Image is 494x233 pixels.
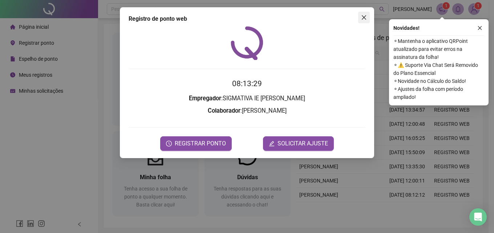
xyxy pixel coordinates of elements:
button: REGISTRAR PONTO [160,136,232,151]
div: Open Intercom Messenger [469,208,487,226]
span: ⚬ Novidade no Cálculo do Saldo! [393,77,484,85]
img: QRPoint [231,26,263,60]
button: Close [358,12,370,23]
span: ⚬ Mantenha o aplicativo QRPoint atualizado para evitar erros na assinatura da folha! [393,37,484,61]
strong: Empregador [189,95,221,102]
h3: : SIGMATIVA IE [PERSON_NAME] [129,94,365,103]
h3: : [PERSON_NAME] [129,106,365,116]
span: close [361,15,367,20]
div: Registro de ponto web [129,15,365,23]
span: ⚬ ⚠️ Suporte Via Chat Será Removido do Plano Essencial [393,61,484,77]
strong: Colaborador [208,107,240,114]
time: 08:13:29 [232,79,262,88]
span: SOLICITAR AJUSTE [278,139,328,148]
button: editSOLICITAR AJUSTE [263,136,334,151]
span: Novidades ! [393,24,420,32]
span: clock-circle [166,141,172,146]
span: REGISTRAR PONTO [175,139,226,148]
span: edit [269,141,275,146]
span: close [477,25,482,31]
span: ⚬ Ajustes da folha com período ampliado! [393,85,484,101]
